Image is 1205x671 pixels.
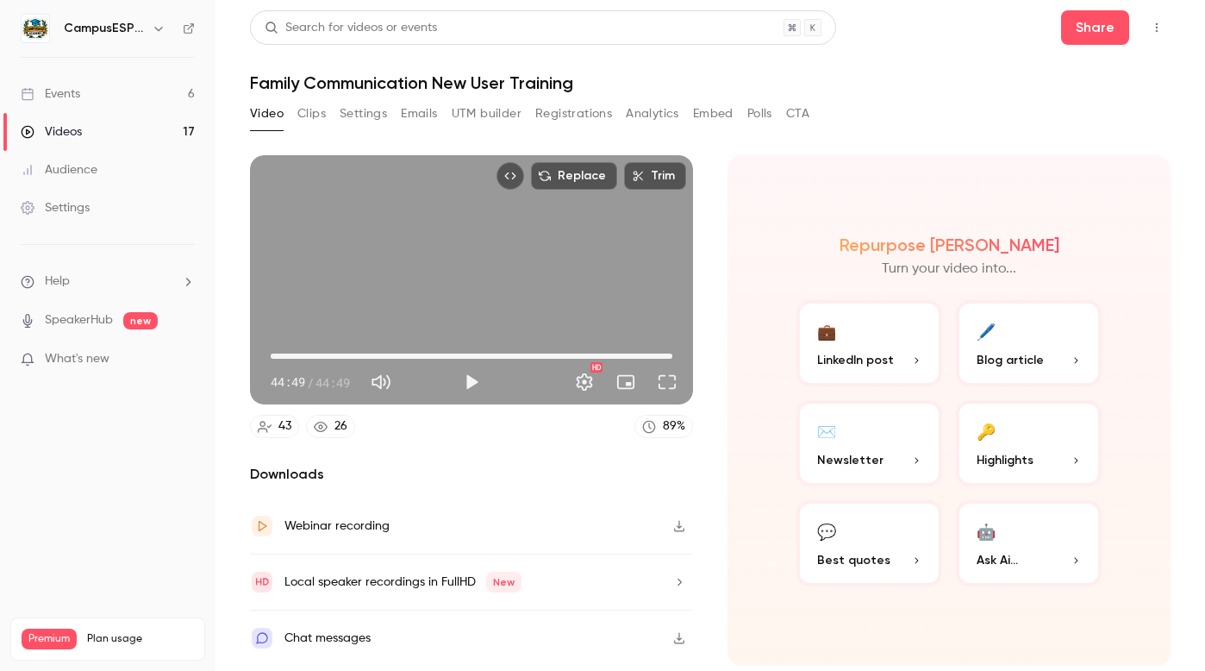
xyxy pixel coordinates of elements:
[977,551,1018,569] span: Ask Ai...
[284,628,371,649] div: Chat messages
[340,100,387,128] button: Settings
[634,415,693,438] a: 89%
[956,500,1102,586] button: 🤖Ask Ai...
[882,259,1016,279] p: Turn your video into...
[45,273,70,291] span: Help
[796,500,942,586] button: 💬Best quotes
[817,417,836,444] div: ✉️
[590,362,602,373] div: HD
[977,351,1044,369] span: Blog article
[817,317,836,344] div: 💼
[977,451,1033,469] span: Highlights
[626,100,679,128] button: Analytics
[250,415,299,438] a: 43
[87,632,194,646] span: Plan usage
[64,20,145,37] h6: CampusESP Academy
[21,161,97,179] div: Audience
[486,572,521,593] span: New
[796,400,942,486] button: ✉️Newsletter
[271,373,350,392] div: 44:49
[21,85,80,103] div: Events
[284,516,390,536] div: Webinar recording
[531,162,617,190] button: Replace
[624,162,686,190] button: Trim
[271,373,305,392] span: 44:49
[977,417,996,444] div: 🔑
[21,273,195,291] li: help-dropdown-opener
[840,235,1059,255] h2: Repurpose [PERSON_NAME]
[334,417,347,436] div: 26
[1143,14,1171,41] button: Top Bar Actions
[250,72,1171,93] h1: Family Communication New User Training
[977,317,996,344] div: 🖊️
[817,351,894,369] span: LinkedIn post
[693,100,734,128] button: Embed
[22,629,77,649] span: Premium
[250,464,693,485] h2: Downloads
[265,19,437,37] div: Search for videos or events
[401,100,437,128] button: Emails
[817,551,890,569] span: Best quotes
[21,123,82,141] div: Videos
[21,199,90,216] div: Settings
[454,365,489,399] button: Play
[22,15,49,42] img: CampusESP Academy
[747,100,772,128] button: Polls
[535,100,612,128] button: Registrations
[45,311,113,329] a: SpeakerHub
[567,365,602,399] button: Settings
[284,572,521,593] div: Local speaker recordings in FullHD
[796,300,942,386] button: 💼LinkedIn post
[307,373,314,392] span: /
[977,517,996,544] div: 🤖
[496,162,524,190] button: Embed video
[452,100,521,128] button: UTM builder
[817,451,883,469] span: Newsletter
[956,300,1102,386] button: 🖊️Blog article
[250,100,284,128] button: Video
[650,365,684,399] button: Full screen
[786,100,809,128] button: CTA
[123,312,158,329] span: new
[956,400,1102,486] button: 🔑Highlights
[1061,10,1129,45] button: Share
[663,417,685,436] div: 89 %
[306,415,355,438] a: 26
[364,365,398,399] button: Mute
[817,517,836,544] div: 💬
[297,100,326,128] button: Clips
[45,350,109,368] span: What's new
[278,417,291,436] div: 43
[174,352,195,367] iframe: Noticeable Trigger
[315,373,350,392] span: 44:49
[609,365,643,399] button: Turn on miniplayer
